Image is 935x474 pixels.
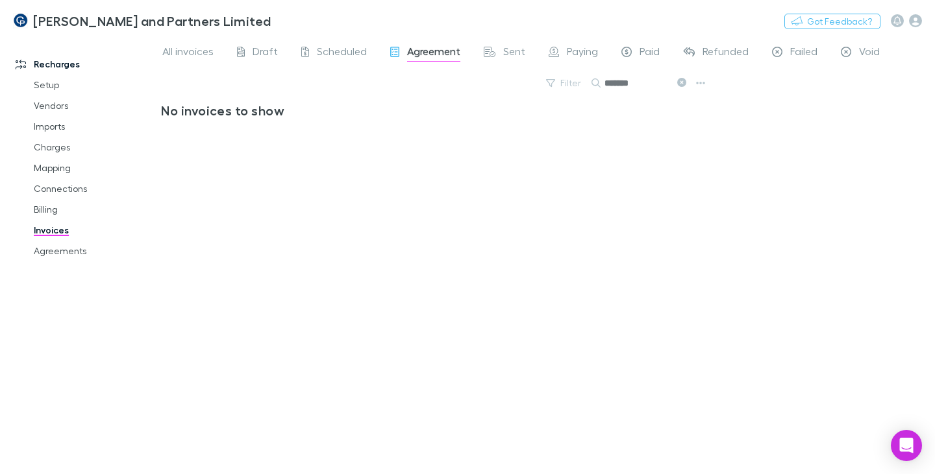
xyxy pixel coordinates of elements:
[21,95,168,116] a: Vendors
[784,14,880,29] button: Got Feedback?
[21,137,168,158] a: Charges
[703,45,749,62] span: Refunded
[407,45,460,62] span: Agreement
[21,75,168,95] a: Setup
[21,178,168,199] a: Connections
[859,45,880,62] span: Void
[640,45,660,62] span: Paid
[317,45,367,62] span: Scheduled
[3,54,168,75] a: Recharges
[21,241,168,261] a: Agreements
[891,430,922,461] div: Open Intercom Messenger
[161,102,699,118] h3: No invoices to show
[567,45,598,62] span: Paying
[503,45,525,62] span: Sent
[21,158,168,178] a: Mapping
[21,116,168,137] a: Imports
[33,13,271,29] h3: [PERSON_NAME] and Partners Limited
[540,75,589,91] button: Filter
[13,13,28,29] img: Coates and Partners Limited's Logo
[790,45,817,62] span: Failed
[253,45,278,62] span: Draft
[21,199,168,220] a: Billing
[5,5,279,36] a: [PERSON_NAME] and Partners Limited
[162,45,214,62] span: All invoices
[21,220,168,241] a: Invoices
